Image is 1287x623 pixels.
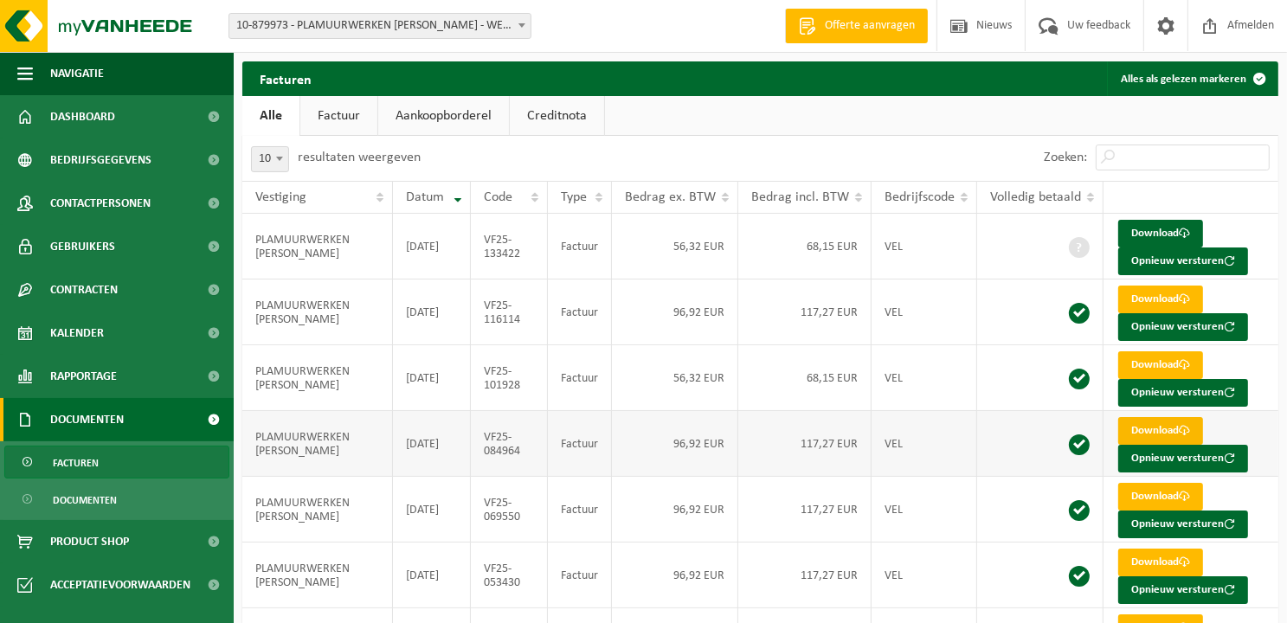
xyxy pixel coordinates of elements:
[378,96,509,136] a: Aankoopborderel
[1118,379,1248,407] button: Opnieuw versturen
[738,477,872,543] td: 117,27 EUR
[548,411,612,477] td: Factuur
[1107,61,1277,96] button: Alles als gelezen markeren
[990,190,1081,204] span: Volledig betaald
[548,477,612,543] td: Factuur
[612,477,738,543] td: 96,92 EUR
[872,345,977,411] td: VEL
[612,345,738,411] td: 56,32 EUR
[4,446,229,478] a: Facturen
[510,96,604,136] a: Creditnota
[785,9,928,43] a: Offerte aanvragen
[1118,576,1248,604] button: Opnieuw versturen
[393,279,471,345] td: [DATE]
[50,52,104,95] span: Navigatie
[738,543,872,608] td: 117,27 EUR
[298,151,421,164] label: resultaten weergeven
[1118,549,1203,576] a: Download
[872,543,977,608] td: VEL
[242,279,393,345] td: PLAMUURWERKEN [PERSON_NAME]
[1118,247,1248,275] button: Opnieuw versturen
[1118,351,1203,379] a: Download
[393,214,471,279] td: [DATE]
[406,190,444,204] span: Datum
[872,214,977,279] td: VEL
[548,543,612,608] td: Factuur
[1118,220,1203,247] a: Download
[738,214,872,279] td: 68,15 EUR
[50,95,115,138] span: Dashboard
[548,279,612,345] td: Factuur
[738,279,872,345] td: 117,27 EUR
[1118,511,1248,538] button: Opnieuw versturen
[242,477,393,543] td: PLAMUURWERKEN [PERSON_NAME]
[548,214,612,279] td: Factuur
[885,190,955,204] span: Bedrijfscode
[50,563,190,607] span: Acceptatievoorwaarden
[612,214,738,279] td: 56,32 EUR
[50,520,129,563] span: Product Shop
[1118,313,1248,341] button: Opnieuw versturen
[471,214,548,279] td: VF25-133422
[242,345,393,411] td: PLAMUURWERKEN [PERSON_NAME]
[738,411,872,477] td: 117,27 EUR
[471,279,548,345] td: VF25-116114
[872,411,977,477] td: VEL
[484,190,512,204] span: Code
[251,146,289,172] span: 10
[252,147,288,171] span: 10
[1044,151,1087,165] label: Zoeken:
[242,411,393,477] td: PLAMUURWERKEN [PERSON_NAME]
[872,279,977,345] td: VEL
[1118,445,1248,472] button: Opnieuw versturen
[393,411,471,477] td: [DATE]
[50,225,115,268] span: Gebruikers
[242,543,393,608] td: PLAMUURWERKEN [PERSON_NAME]
[738,345,872,411] td: 68,15 EUR
[872,477,977,543] td: VEL
[471,411,548,477] td: VF25-084964
[50,138,151,182] span: Bedrijfsgegevens
[50,311,104,355] span: Kalender
[4,483,229,516] a: Documenten
[820,17,919,35] span: Offerte aanvragen
[471,543,548,608] td: VF25-053430
[612,543,738,608] td: 96,92 EUR
[393,477,471,543] td: [DATE]
[471,345,548,411] td: VF25-101928
[625,190,716,204] span: Bedrag ex. BTW
[1118,483,1203,511] a: Download
[751,190,849,204] span: Bedrag incl. BTW
[242,214,393,279] td: PLAMUURWERKEN [PERSON_NAME]
[393,543,471,608] td: [DATE]
[50,182,151,225] span: Contactpersonen
[255,190,306,204] span: Vestiging
[53,484,117,517] span: Documenten
[53,446,99,479] span: Facturen
[242,61,329,95] h2: Facturen
[300,96,377,136] a: Factuur
[242,96,299,136] a: Alle
[561,190,587,204] span: Type
[50,268,118,311] span: Contracten
[471,477,548,543] td: VF25-069550
[548,345,612,411] td: Factuur
[50,355,117,398] span: Rapportage
[50,398,124,441] span: Documenten
[393,345,471,411] td: [DATE]
[228,13,531,39] span: 10-879973 - PLAMUURWERKEN VERCRUYSSE - WERVIK
[229,14,531,38] span: 10-879973 - PLAMUURWERKEN VERCRUYSSE - WERVIK
[612,279,738,345] td: 96,92 EUR
[1118,286,1203,313] a: Download
[1118,417,1203,445] a: Download
[612,411,738,477] td: 96,92 EUR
